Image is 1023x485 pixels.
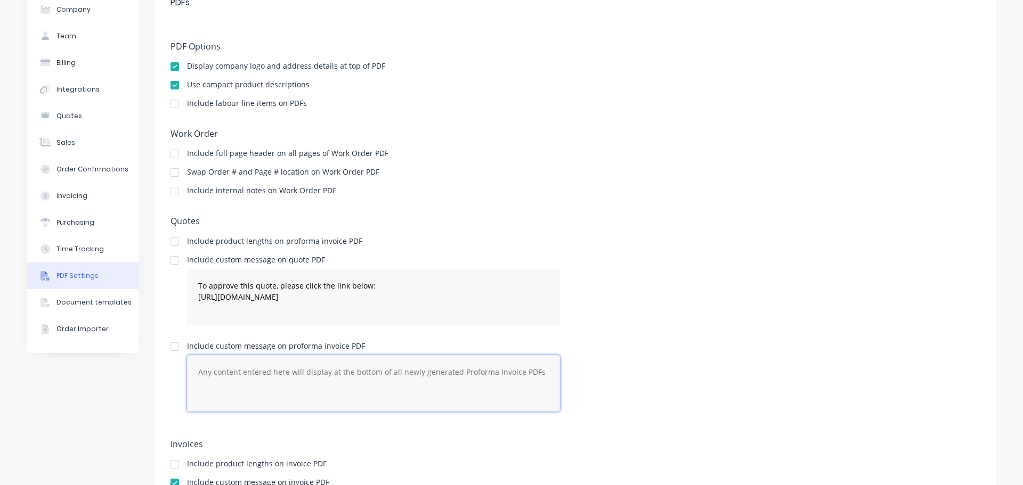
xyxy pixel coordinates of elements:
[27,183,139,209] button: Invoicing
[27,316,139,342] button: Order Importer
[56,5,91,14] div: Company
[170,439,980,449] h5: Invoices
[56,271,99,281] div: PDF Settings
[27,76,139,103] button: Integrations
[187,62,385,70] div: Display company logo and address details at top of PDF
[56,324,109,334] div: Order Importer
[187,237,362,245] div: Include product lengths on proforma invoice PDF
[56,191,87,201] div: Invoicing
[187,150,388,157] div: Include full page header on all pages of Work Order PDF
[27,262,139,289] button: PDF Settings
[56,138,75,147] div: Sales
[27,236,139,262] button: Time Tracking
[27,209,139,236] button: Purchasing
[56,218,94,227] div: Purchasing
[170,129,980,139] h5: Work Order
[56,165,128,174] div: Order Confirmations
[187,100,307,107] div: Include labour line items on PDFs
[56,31,76,41] div: Team
[187,460,327,467] div: Include product lengths on invoice PDF
[56,298,132,307] div: Document templates
[187,269,560,325] textarea: To approve this quote, please click the link below: [URL][DOMAIN_NAME]
[170,216,980,226] h5: Quotes
[27,23,139,50] button: Team
[187,256,560,264] div: Include custom message on quote PDF
[27,50,139,76] button: Billing
[27,129,139,156] button: Sales
[27,103,139,129] button: Quotes
[27,289,139,316] button: Document templates
[56,85,100,94] div: Integrations
[27,156,139,183] button: Order Confirmations
[187,342,560,350] div: Include custom message on proforma invoice PDF
[187,168,379,176] div: Swap Order # and Page # location on Work Order PDF
[187,81,310,88] div: Use compact product descriptions
[170,42,980,52] h5: PDF Options
[56,244,104,254] div: Time Tracking
[56,58,76,68] div: Billing
[56,111,82,121] div: Quotes
[187,187,336,194] div: Include internal notes on Work Order PDF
